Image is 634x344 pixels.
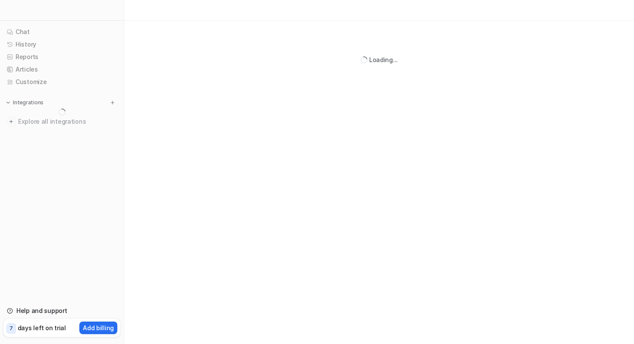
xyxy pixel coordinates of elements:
div: Loading... [369,55,398,64]
img: explore all integrations [7,117,16,126]
img: menu_add.svg [110,100,116,106]
a: Help and support [3,305,120,317]
a: Reports [3,51,120,63]
p: days left on trial [18,323,66,332]
button: Integrations [3,98,46,107]
img: expand menu [5,100,11,106]
a: Chat [3,26,120,38]
button: Add billing [79,322,117,334]
p: Add billing [83,323,114,332]
a: Customize [3,76,120,88]
a: Articles [3,63,120,75]
span: Explore all integrations [18,115,117,128]
p: 7 [9,325,13,332]
a: History [3,38,120,50]
p: Integrations [13,99,44,106]
a: Explore all integrations [3,116,120,128]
